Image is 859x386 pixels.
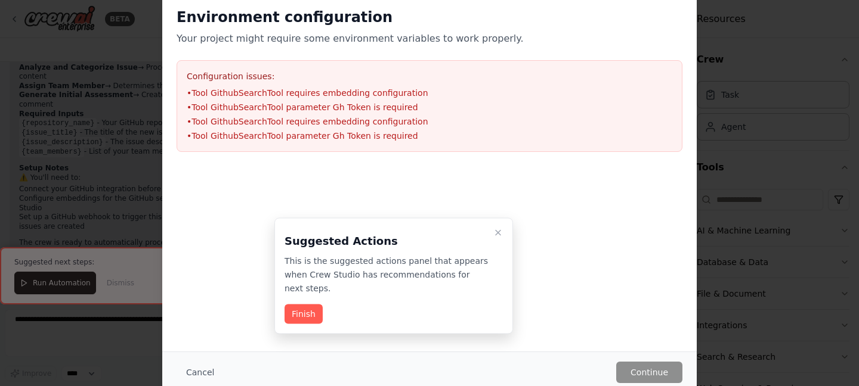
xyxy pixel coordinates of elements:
li: • Tool GithubSearchTool parameter Gh Token is required [187,101,672,113]
h3: Configuration issues: [187,70,672,82]
li: • Tool GithubSearchTool requires embedding configuration [187,87,672,99]
button: Continue [616,362,682,383]
button: Finish [285,304,323,324]
h2: Environment configuration [177,8,682,27]
h3: Suggested Actions [285,233,489,250]
p: This is the suggested actions panel that appears when Crew Studio has recommendations for next st... [285,254,489,295]
p: Your project might require some environment variables to work properly. [177,32,682,46]
button: Close walkthrough [491,226,505,240]
li: • Tool GithubSearchTool parameter Gh Token is required [187,130,672,142]
li: • Tool GithubSearchTool requires embedding configuration [187,116,672,127]
button: Cancel [177,362,224,383]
